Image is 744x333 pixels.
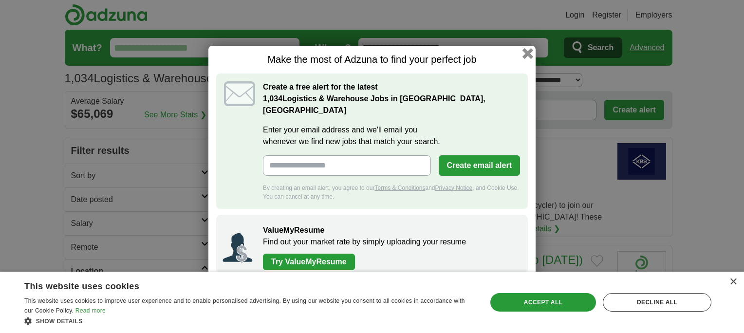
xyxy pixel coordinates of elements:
[435,185,473,191] a: Privacy Notice
[263,94,485,114] strong: Logistics & Warehouse Jobs in [GEOGRAPHIC_DATA], [GEOGRAPHIC_DATA]
[490,293,596,312] div: Accept all
[75,307,106,314] a: Read more, opens a new window
[263,93,282,105] span: 1,034
[24,297,465,314] span: This website uses cookies to improve user experience and to enable personalised advertising. By u...
[224,81,255,106] img: icon_email.svg
[36,318,83,325] span: Show details
[263,124,520,148] label: Enter your email address and we'll email you whenever we find new jobs that match your search.
[263,254,355,270] a: Try ValueMyResume
[263,236,518,248] p: Find out your market rate by simply uploading your resume
[24,277,449,292] div: This website uses cookies
[439,155,520,176] button: Create email alert
[263,224,518,236] h2: ValueMyResume
[216,54,528,66] h1: Make the most of Adzuna to find your perfect job
[263,184,520,201] div: By creating an email alert, you agree to our and , and Cookie Use. You can cancel at any time.
[263,81,520,116] h2: Create a free alert for the latest
[24,316,473,326] div: Show details
[603,293,711,312] div: Decline all
[374,185,425,191] a: Terms & Conditions
[729,278,737,286] div: Close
